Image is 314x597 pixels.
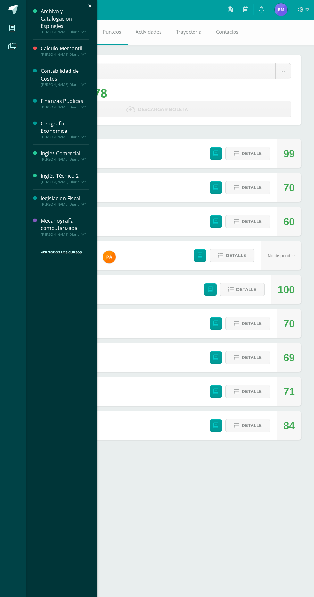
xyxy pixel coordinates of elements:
[41,98,89,109] a: Finanzas Públicas[PERSON_NAME] Diario "A"
[41,8,89,30] div: Archivo y Catalogacion EspIngles
[41,82,89,87] div: [PERSON_NAME] Diario "A"
[41,202,89,207] div: [PERSON_NAME] Diario "A"
[41,217,89,236] a: Mecanografía computarizada[PERSON_NAME] Diario "A"
[41,232,89,237] div: [PERSON_NAME] Diario "A"
[41,30,89,34] div: [PERSON_NAME] Diario "A"
[41,105,89,109] div: [PERSON_NAME] Diario "A"
[41,45,89,57] a: Calculo Mercantil[PERSON_NAME] Diario "A"
[41,67,89,87] a: Contabilidad de Costos[PERSON_NAME] Diario "A"
[41,150,89,162] a: Inglés Comercial[PERSON_NAME] Diario "A"
[41,8,89,34] a: Archivo y Catalogacion EspIngles[PERSON_NAME] Diario "A"
[41,120,89,135] div: Geografia Economica
[41,172,89,180] div: Inglés Técnico 2
[41,157,89,162] div: [PERSON_NAME] Diario "A"
[33,242,89,263] a: Ver Todos los Cursos
[41,195,89,202] div: legislacion Fiscal
[41,52,89,57] div: [PERSON_NAME] Diario "A"
[41,67,89,82] div: Contabilidad de Costos
[41,150,89,157] div: Inglés Comercial
[41,195,89,207] a: legislacion Fiscal[PERSON_NAME] Diario "A"
[41,180,89,184] div: [PERSON_NAME] Diario "A"
[41,45,89,52] div: Calculo Mercantil
[41,98,89,105] div: Finanzas Públicas
[41,120,89,139] a: Geografia Economica[PERSON_NAME] Diario "A"
[41,135,89,139] div: [PERSON_NAME] Diario "A"
[41,172,89,184] a: Inglés Técnico 2[PERSON_NAME] Diario "A"
[41,217,89,232] div: Mecanografía computarizada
